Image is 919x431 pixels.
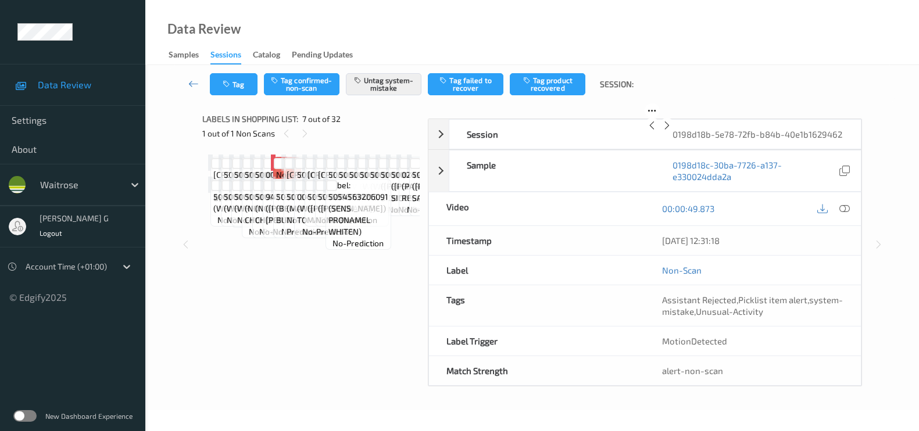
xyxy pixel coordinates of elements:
[738,294,807,305] span: Picklist item alert
[419,204,470,215] span: no-prediction
[281,226,332,238] span: no-prediction
[307,157,401,192] span: Label: [CREDIT_CARD_NUMBER] (GREEK SALAD ANTIPSTI)
[266,179,331,226] span: Label: 9421905934725 ([PERSON_NAME] [PERSON_NAME])
[259,226,310,238] span: no-prediction
[210,49,241,64] div: Sessions
[217,214,269,226] span: no-prediction
[234,179,291,214] span: Label: 5000169113363 (WR BLACKBS)
[662,235,843,246] div: [DATE] 12:31:18
[428,73,503,95] button: Tag failed to recover
[429,192,645,225] div: Video
[662,294,843,317] span: system-mistake
[276,179,338,226] span: Label: 5030343839659 (BELAZU BUTTER BEANS)
[202,126,420,141] div: 1 out of 1 Non Scans
[237,214,288,226] span: no-prediction
[249,226,300,238] span: no-prediction
[224,179,281,214] span: Label: 5000169113363 (WR BLACKBS)
[210,73,258,95] button: Tag
[287,214,328,238] span: no-prediction
[318,157,411,192] span: Label: [CREDIT_CARD_NUMBER] (KGOLD BUTTER STICK)
[662,294,843,317] span: , , ,
[202,113,298,125] span: Labels in shopping list:
[645,326,861,355] div: MotionDetected
[655,120,861,149] div: 0198d18b-5e78-72fb-b84b-40e1b1629462
[696,306,763,317] span: Unusual-Activity
[407,204,458,215] span: no-prediction
[429,356,645,385] div: Match Strength
[287,157,380,192] span: Label: [CREDIT_CARD_NUMBER] (WR STUFFED PEPPERS)
[428,150,862,192] div: Sample0198d18c-30ba-7726-a137-e330024dda2a
[402,157,463,204] span: Label: 0249863005603 (PARMAGIANO REGGIAN)
[167,23,241,35] div: Data Review
[297,179,359,226] span: Label: 0043647868039 (W&amp;S TOMATO SAUCE)
[210,47,253,64] a: Sessions
[662,203,714,214] a: 00:00:49.873
[245,179,305,226] span: Label: 5000169033098 (NO.1 RED CHOICE TOMS)
[255,179,315,226] span: Label: 5000169033098 (NO.1 RED CHOICE TOMS)
[169,47,210,63] a: Samples
[346,73,421,95] button: Untag system-mistake
[449,150,655,191] div: Sample
[600,78,634,90] span: Session:
[673,159,836,182] a: 0198d18c-30ba-7726-a137-e330024dda2a
[449,120,655,149] div: Session
[307,179,376,214] span: Label: 5055958704215 ([PERSON_NAME])
[213,179,273,214] span: Label: 5000169393635 (WR BLUEBS)
[276,157,298,192] span: Label: Non-Scan
[302,226,353,238] span: no-prediction
[662,264,702,276] a: Non-Scan
[391,157,456,204] span: Label: 5000169675281 ([PERSON_NAME] SIDE SALAD)
[662,365,843,376] div: alert-non-scan
[264,73,339,95] button: Tag confirmed-non-scan
[429,285,645,326] div: Tags
[253,49,280,63] div: Catalog
[287,179,328,214] span: Label: 50184385 (MARMITE)
[332,238,384,249] span: no-prediction
[227,214,278,226] span: no-prediction
[318,179,386,214] span: Label: 5055958704215 ([PERSON_NAME])
[428,119,862,149] div: Session0198d18b-5e78-72fb-b84b-40e1b1629462
[662,294,736,305] span: Assistant Rejected
[429,256,645,285] div: Label
[429,226,645,255] div: Timestamp
[292,47,364,63] a: Pending Updates
[398,204,449,215] span: no-prediction
[253,47,292,63] a: Catalog
[412,157,477,204] span: Label: 5000169015209 ([PERSON_NAME] SALAD)
[510,73,585,95] button: Tag product recovered
[292,49,353,63] div: Pending Updates
[328,179,388,238] span: Label: 5054563206091 (SENS PRONAMEL WHITEN)
[273,226,324,238] span: no-prediction
[429,326,645,355] div: Label Trigger
[302,113,341,125] span: 7 out of 32
[169,49,199,63] div: Samples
